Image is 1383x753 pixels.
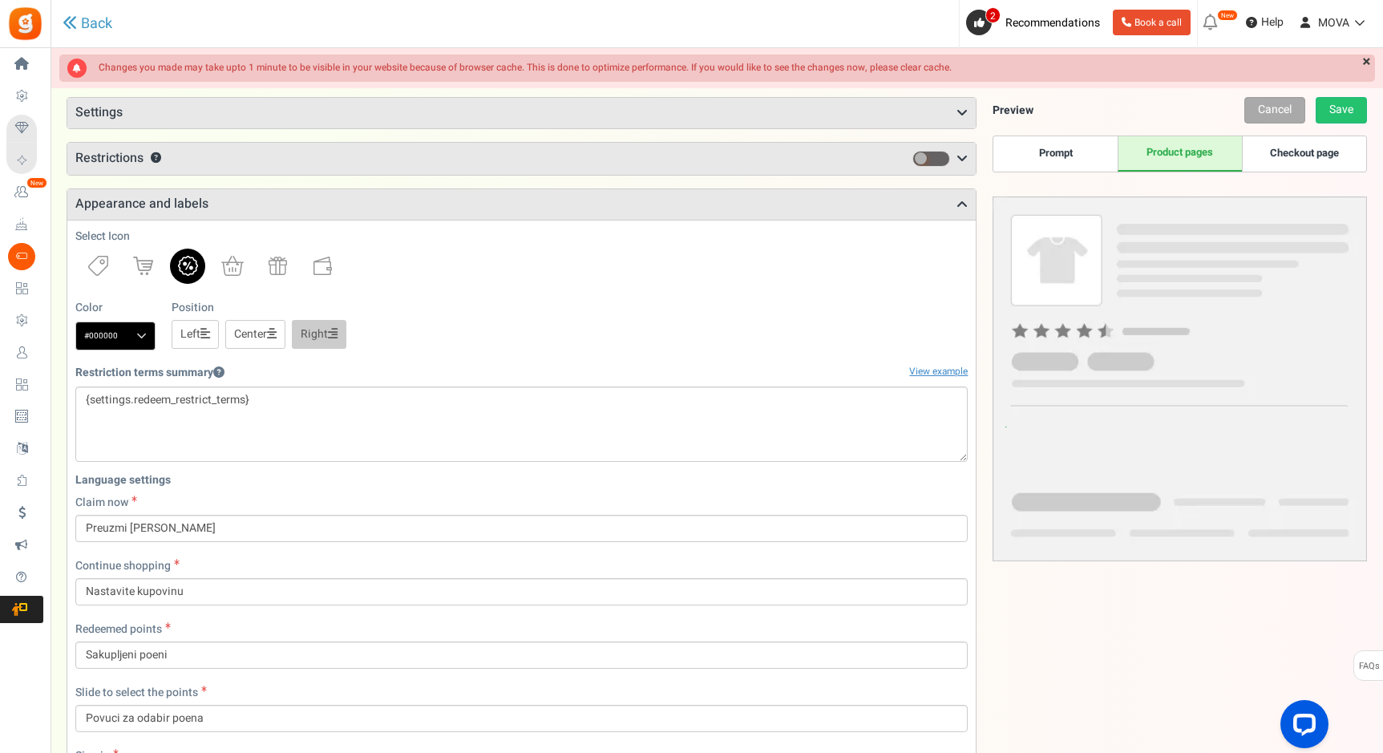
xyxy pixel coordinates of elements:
a: Prompt [993,136,1118,172]
a: View example [909,365,968,379]
strong: Changes you made may take upto 1 minute to be visible in your website because of browser cache. T... [99,60,952,75]
a: × [1358,55,1375,71]
img: cart.svg [133,257,153,275]
h5: Restriction terms summary [75,366,224,379]
span: FAQs [1358,651,1380,682]
img: Gratisfaction [7,6,43,42]
span: MOVA [1318,14,1349,31]
img: wallet.svg [313,257,332,275]
a: Back [63,15,112,32]
a: Help [1239,10,1290,35]
img: badge.svg [178,256,198,276]
span: Redeemed points [75,621,162,638]
h5: Language settings [75,474,968,486]
span: . [1005,417,1007,432]
a: Product pages [1118,136,1242,172]
a: New [6,179,43,206]
a: Book a call [1113,10,1191,35]
h3: Settings [67,98,976,128]
span: Restrictions [75,148,144,168]
span: Slide to select the points [75,684,198,701]
img: gift.svg [269,257,287,275]
button: ? [151,153,161,164]
em: New [26,177,47,188]
label: Color [75,300,103,316]
h5: Preview [993,104,1033,116]
a: Right [292,320,346,349]
a: Left [172,320,219,349]
a: Checkout page [1242,136,1366,172]
img: priceTag.svg [88,256,108,276]
span: Help [1257,14,1284,30]
a: Cancel [1244,97,1305,123]
a: Save [1316,97,1367,123]
em: New [1217,10,1238,21]
span: Continue shopping [75,557,171,574]
a: 2 Recommendations [966,10,1106,35]
img: shoppingBag.svg [221,256,244,276]
span: Claim now [75,494,128,511]
span: 2 [985,7,1001,23]
h3: Appearance and labels [67,189,976,220]
label: Select Icon [75,229,130,245]
a: Center [225,320,285,349]
img: Product [993,196,1367,561]
textarea: {settings.redeem_restrict_terms} [75,387,968,462]
label: Position [172,300,214,316]
span: Recommendations [1005,14,1100,31]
